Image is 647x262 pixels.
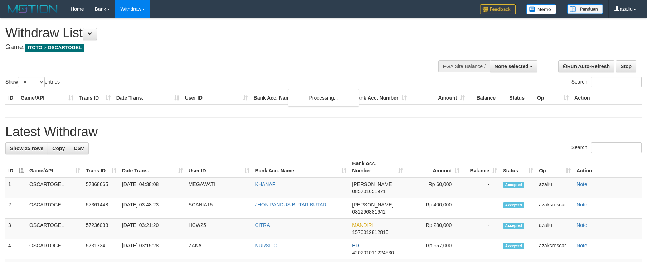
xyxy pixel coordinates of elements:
th: Game/API [18,91,76,105]
img: Feedback.jpg [480,4,516,14]
img: MOTION_logo.png [5,4,60,14]
span: Copy 1570012812815 to clipboard [352,229,388,235]
a: CSV [69,142,89,154]
a: Copy [48,142,69,154]
td: 57236033 [83,219,119,239]
td: azaliu [536,219,574,239]
td: 57361448 [83,198,119,219]
th: Amount [409,91,468,105]
th: Bank Acc. Number [351,91,409,105]
td: Rp 60,000 [406,177,462,198]
th: Date Trans. [113,91,182,105]
th: Op [534,91,571,105]
label: Search: [571,77,642,87]
a: Note [577,202,587,208]
span: Copy 420201011224530 to clipboard [352,250,394,256]
a: Note [577,181,587,187]
td: - [462,198,500,219]
td: 2 [5,198,26,219]
th: ID: activate to sort column descending [5,157,26,177]
td: 4 [5,239,26,259]
label: Show entries [5,77,60,87]
th: User ID: activate to sort column ascending [186,157,252,177]
td: 57368665 [83,177,119,198]
span: BRI [352,243,360,248]
span: ITOTO > OSCARTOGEL [25,44,84,52]
th: Balance [468,91,506,105]
td: SCANIA15 [186,198,252,219]
span: [PERSON_NAME] [352,181,393,187]
th: Game/API: activate to sort column ascending [26,157,83,177]
a: Note [577,222,587,228]
input: Search: [591,77,642,87]
th: Amount: activate to sort column ascending [406,157,462,177]
td: MEGAWATI [186,177,252,198]
div: Processing... [288,89,359,107]
th: Status [506,91,534,105]
td: Rp 400,000 [406,198,462,219]
span: Show 25 rows [10,146,43,151]
a: JHON PANDUS BUTAR BUTAR [255,202,327,208]
a: KHANAFI [255,181,277,187]
td: OSCARTOGEL [26,177,83,198]
td: [DATE] 03:48:23 [119,198,186,219]
td: 1 [5,177,26,198]
select: Showentries [18,77,45,87]
div: PGA Site Balance / [438,60,490,72]
span: CSV [74,146,84,151]
td: OSCARTOGEL [26,239,83,259]
th: ID [5,91,18,105]
th: Trans ID [76,91,113,105]
td: [DATE] 03:15:28 [119,239,186,259]
td: - [462,177,500,198]
span: None selected [495,63,529,69]
td: Rp 280,000 [406,219,462,239]
a: Show 25 rows [5,142,48,154]
button: None selected [490,60,537,72]
a: NURSITO [255,243,278,248]
th: Action [574,157,642,177]
th: User ID [182,91,251,105]
td: - [462,219,500,239]
span: Copy 082296881642 to clipboard [352,209,385,215]
td: Rp 957,000 [406,239,462,259]
img: Button%20Memo.svg [526,4,556,14]
td: [DATE] 03:21:20 [119,219,186,239]
td: OSCARTOGEL [26,219,83,239]
a: Run Auto-Refresh [558,60,614,72]
th: Action [571,91,642,105]
input: Search: [591,142,642,153]
h1: Withdraw List [5,26,424,40]
label: Search: [571,142,642,153]
td: HCW25 [186,219,252,239]
th: Op: activate to sort column ascending [536,157,574,177]
span: Copy [52,146,65,151]
span: Accepted [503,202,524,208]
td: azaliu [536,177,574,198]
td: azaksroscar [536,239,574,259]
td: 3 [5,219,26,239]
span: Accepted [503,223,524,229]
a: Stop [616,60,636,72]
span: MANDIRI [352,222,373,228]
th: Bank Acc. Name: activate to sort column ascending [252,157,350,177]
th: Status: activate to sort column ascending [500,157,536,177]
th: Bank Acc. Number: activate to sort column ascending [349,157,406,177]
td: - [462,239,500,259]
th: Bank Acc. Name [251,91,351,105]
td: OSCARTOGEL [26,198,83,219]
h4: Game: [5,44,424,51]
span: Accepted [503,182,524,188]
h1: Latest Withdraw [5,125,642,139]
span: Copy 085701651971 to clipboard [352,189,385,194]
img: panduan.png [567,4,603,14]
td: 57317341 [83,239,119,259]
td: ZAKA [186,239,252,259]
a: CITRA [255,222,270,228]
a: Note [577,243,587,248]
th: Trans ID: activate to sort column ascending [83,157,119,177]
th: Balance: activate to sort column ascending [462,157,500,177]
span: [PERSON_NAME] [352,202,393,208]
span: Accepted [503,243,524,249]
th: Date Trans.: activate to sort column ascending [119,157,186,177]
